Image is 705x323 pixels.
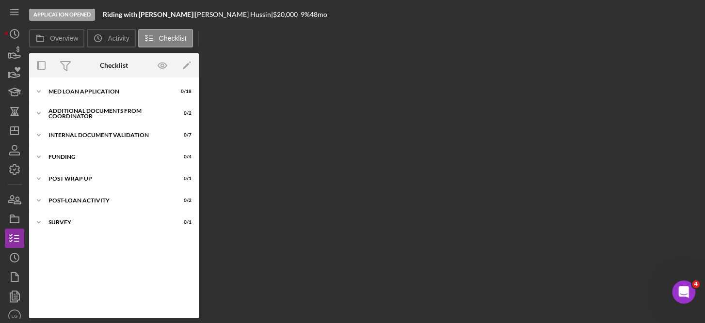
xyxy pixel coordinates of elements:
div: 48 mo [310,11,327,18]
b: Riding with [PERSON_NAME] [103,10,193,18]
div: 0 / 1 [174,219,192,225]
div: Additional Documents from Coordinator [48,108,167,119]
div: Application Opened [29,9,95,21]
div: 0 / 2 [174,198,192,203]
div: 9 % [301,11,310,18]
div: 0 / 1 [174,176,192,182]
label: Activity [108,34,129,42]
div: Post Wrap Up [48,176,167,182]
button: Checklist [138,29,193,47]
div: Checklist [100,62,128,69]
button: Overview [29,29,84,47]
div: Survey [48,219,167,225]
label: Overview [50,34,78,42]
div: [PERSON_NAME] Hussin | [195,11,273,18]
div: Post-Loan Activity [48,198,167,203]
div: MED Loan Application [48,89,167,94]
div: Funding [48,154,167,160]
div: 0 / 2 [174,110,192,116]
div: | [103,11,195,18]
div: 0 / 7 [174,132,192,138]
div: 0 / 4 [174,154,192,160]
span: $20,000 [273,10,298,18]
button: Activity [87,29,135,47]
text: LG [12,313,18,319]
label: Checklist [159,34,187,42]
div: 0 / 18 [174,89,192,94]
iframe: Intercom live chat [672,280,695,304]
span: 4 [692,280,700,288]
div: Internal Document Validation [48,132,167,138]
